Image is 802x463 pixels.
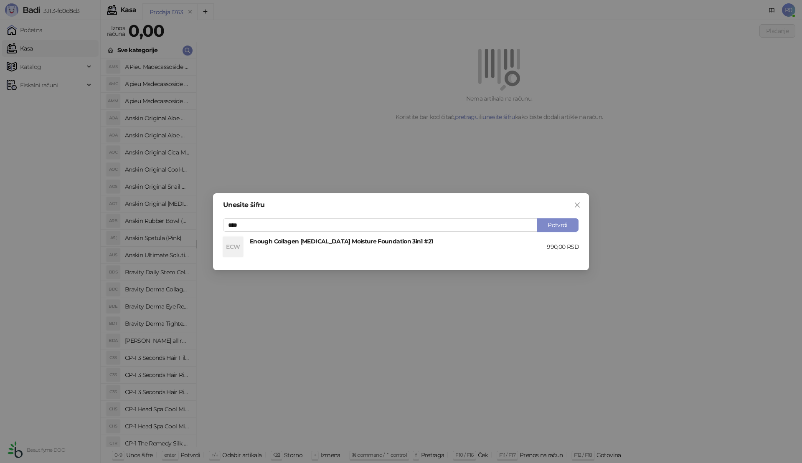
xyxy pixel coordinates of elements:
span: Zatvori [571,202,584,208]
span: close [574,202,581,208]
div: 990,00 RSD [547,242,579,251]
h4: Enough Collagen [MEDICAL_DATA] Moisture Foundation 3in1 #21 [250,237,547,246]
button: Close [571,198,584,212]
div: Unesite šifru [223,202,579,208]
div: ECW [223,237,243,257]
button: Potvrdi [537,218,579,232]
